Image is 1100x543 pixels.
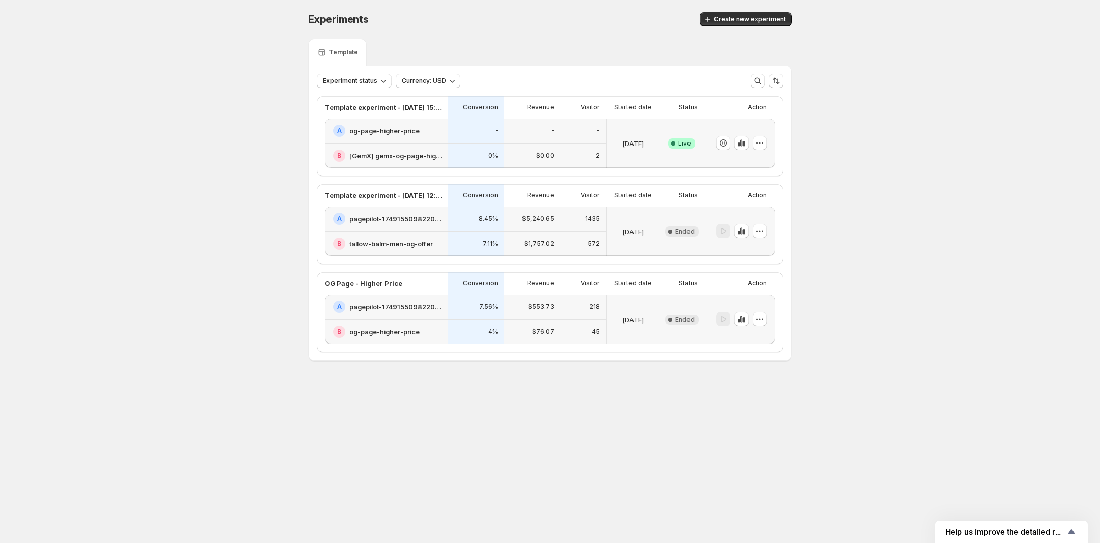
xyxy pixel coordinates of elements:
span: Help us improve the detailed report for A/B campaigns [945,527,1065,537]
p: Status [679,103,698,111]
button: Experiment status [317,74,392,88]
p: $553.73 [528,303,554,311]
p: $5,240.65 [522,215,554,223]
p: Conversion [463,103,498,111]
h2: [GemX] gemx-og-page-higher-price [349,151,442,161]
p: - [551,127,554,135]
p: $0.00 [536,152,554,160]
p: Template experiment - [DATE] 15:25:13 [325,102,442,112]
p: 572 [588,240,600,248]
p: 218 [589,303,600,311]
span: Live [678,139,691,148]
p: Started date [614,279,652,288]
p: Conversion [463,279,498,288]
button: Sort the results [769,74,783,88]
p: Action [748,103,767,111]
p: 8.45% [479,215,498,223]
p: Started date [614,103,652,111]
span: Experiments [308,13,369,25]
p: Template experiment - [DATE] 12:26:12 [325,190,442,201]
p: Visitor [581,191,600,199]
p: Visitor [581,103,600,111]
p: 7.56% [479,303,498,311]
p: 1435 [585,215,600,223]
h2: A [337,127,342,135]
p: Revenue [527,191,554,199]
p: 7.11% [483,240,498,248]
h2: og-page-higher-price [349,126,420,136]
p: Conversion [463,191,498,199]
p: [DATE] [622,315,644,325]
p: Action [748,279,767,288]
p: $76.07 [532,328,554,336]
span: Ended [675,227,695,236]
p: Status [679,279,698,288]
p: [DATE] [622,138,644,149]
span: Currency: USD [402,77,446,85]
p: Visitor [581,279,600,288]
h2: B [337,152,341,160]
h2: B [337,328,341,336]
p: Revenue [527,279,554,288]
p: Status [679,191,698,199]
span: Create new experiment [714,15,786,23]
button: Create new experiment [700,12,792,26]
h2: pagepilot-1749155098220-358935 [349,302,442,312]
h2: tallow-balm-men-og-offer [349,239,433,249]
h2: og-page-higher-price [349,327,420,337]
p: Revenue [527,103,554,111]
p: 45 [592,328,600,336]
p: 4% [488,328,498,336]
p: 2 [596,152,600,160]
h2: B [337,240,341,248]
button: Currency: USD [396,74,460,88]
p: Started date [614,191,652,199]
p: [DATE] [622,226,644,237]
span: Ended [675,316,695,324]
h2: pagepilot-1749155098220-358935 [349,214,442,224]
p: Action [748,191,767,199]
p: Template [329,48,358,56]
span: Experiment status [323,77,377,85]
p: $1,757.02 [524,240,554,248]
p: - [597,127,600,135]
p: 0% [488,152,498,160]
h2: A [337,303,342,311]
p: - [495,127,498,135]
p: OG Page - Higher Price [325,278,402,289]
button: Show survey - Help us improve the detailed report for A/B campaigns [945,526,1078,538]
h2: A [337,215,342,223]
